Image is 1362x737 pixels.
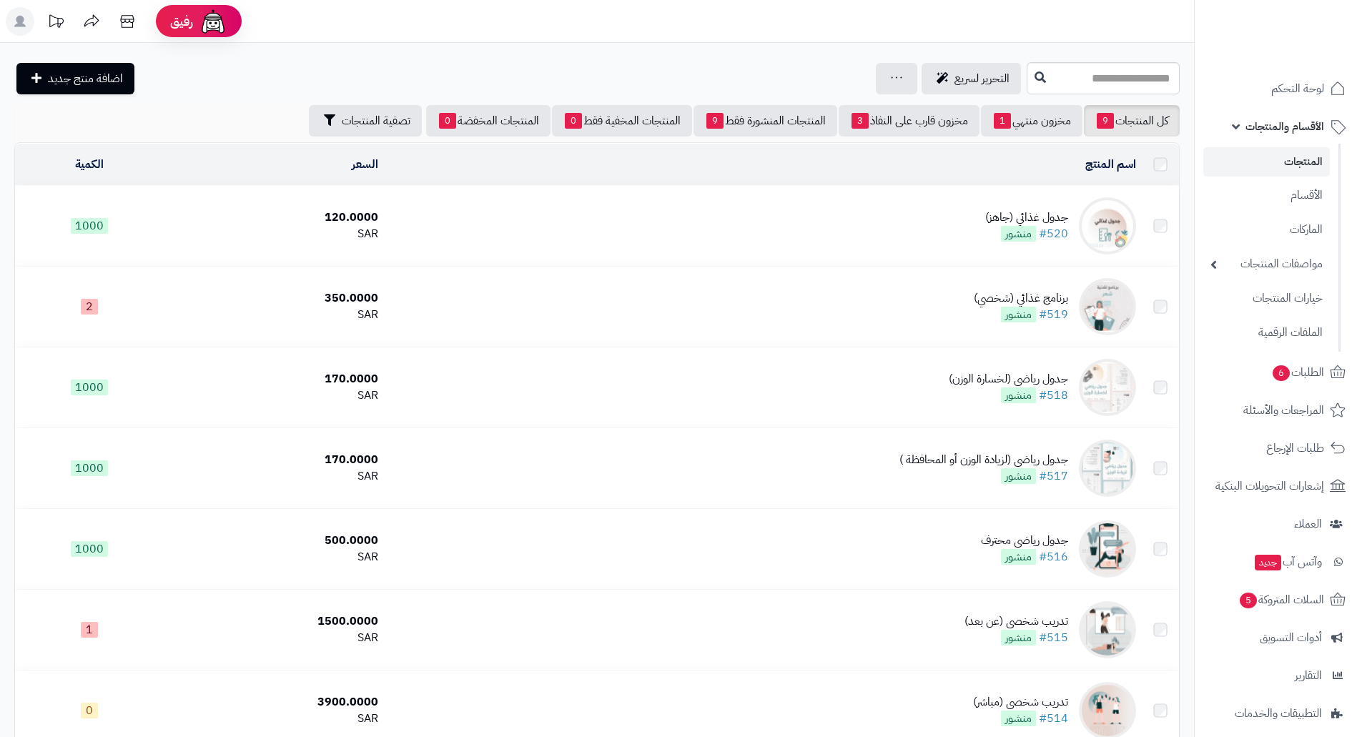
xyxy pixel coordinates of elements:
[1260,628,1322,648] span: أدوات التسويق
[1272,365,1291,382] span: 6
[1084,105,1180,137] a: كل المنتجات9
[1235,703,1322,723] span: التطبيقات والخدمات
[694,105,837,137] a: المنتجات المنشورة فقط9
[1239,592,1258,609] span: 5
[839,105,979,137] a: مخزون قارب على النفاذ3
[1295,666,1322,686] span: التقارير
[1203,469,1353,503] a: إشعارات التحويلات البنكية
[1203,71,1353,106] a: لوحة التحكم
[852,113,869,129] span: 3
[1203,147,1330,177] a: المنتجات
[1203,431,1353,465] a: طلبات الإرجاع
[1001,468,1036,484] span: منشور
[1238,590,1324,610] span: السلات المتروكة
[1079,278,1136,335] img: برنامج غذائي (شخصي)
[169,533,378,549] div: 500.0000
[1203,545,1353,579] a: وآتس آبجديد
[1085,156,1136,173] a: اسم المنتج
[1203,180,1330,211] a: الأقسام
[1001,387,1036,403] span: منشور
[994,113,1011,129] span: 1
[71,541,108,557] span: 1000
[974,290,1068,307] div: برنامج غذائي (شخصي)
[1243,400,1324,420] span: المراجعات والأسئلة
[706,113,724,129] span: 9
[169,371,378,387] div: 170.0000
[973,694,1068,711] div: تدريب شخصي (مباشر)
[309,105,422,137] button: تصفية المنتجات
[1001,711,1036,726] span: منشور
[71,380,108,395] span: 1000
[1255,555,1281,570] span: جديد
[1203,583,1353,617] a: السلات المتروكة5
[342,112,410,129] span: تصفية المنتجات
[1079,359,1136,416] img: جدول رياضي (لخسارة الوزن)
[1039,629,1068,646] a: #515
[169,694,378,711] div: 3900.0000
[1203,249,1330,280] a: مواصفات المنتجات
[1039,306,1068,323] a: #519
[426,105,551,137] a: المنتجات المخفضة0
[48,70,123,87] span: اضافة منتج جديد
[169,209,378,226] div: 120.0000
[75,156,104,173] a: الكمية
[981,533,1068,549] div: جدول رياضي محترف
[1079,520,1136,578] img: جدول رياضي محترف
[1203,283,1330,314] a: خيارات المنتجات
[985,209,1068,226] div: جدول غذائي (جاهز)
[169,468,378,485] div: SAR
[169,452,378,468] div: 170.0000
[71,460,108,476] span: 1000
[1271,362,1324,382] span: الطلبات
[16,63,134,94] a: اضافة منتج جديد
[954,70,1010,87] span: التحرير لسريع
[1079,197,1136,254] img: جدول غذائي (جاهز)
[1001,549,1036,565] span: منشور
[1245,117,1324,137] span: الأقسام والمنتجات
[169,226,378,242] div: SAR
[1203,696,1353,731] a: التطبيقات والخدمات
[552,105,692,137] a: المنتجات المخفية فقط0
[71,218,108,234] span: 1000
[1294,514,1322,534] span: العملاء
[169,387,378,404] div: SAR
[1039,710,1068,727] a: #514
[1266,438,1324,458] span: طلبات الإرجاع
[170,13,193,30] span: رفيق
[1097,113,1114,129] span: 9
[1001,226,1036,242] span: منشور
[1039,548,1068,565] a: #516
[1215,476,1324,496] span: إشعارات التحويلات البنكية
[1079,601,1136,658] img: تدريب شخصي (عن بعد)
[169,711,378,727] div: SAR
[1079,440,1136,497] img: جدول رياضي (لزيادة الوزن أو المحافظة )
[199,7,227,36] img: ai-face.png
[1039,387,1068,404] a: #518
[949,371,1068,387] div: جدول رياضي (لخسارة الوزن)
[81,622,98,638] span: 1
[1001,630,1036,646] span: منشور
[1039,225,1068,242] a: #520
[899,452,1068,468] div: جدول رياضي (لزيادة الوزن أو المحافظة )
[1203,393,1353,427] a: المراجعات والأسئلة
[169,307,378,323] div: SAR
[1203,658,1353,693] a: التقارير
[1203,355,1353,390] a: الطلبات6
[81,299,98,315] span: 2
[1271,79,1324,99] span: لوحة التحكم
[565,113,582,129] span: 0
[1203,620,1353,655] a: أدوات التسويق
[169,613,378,630] div: 1500.0000
[169,290,378,307] div: 350.0000
[38,7,74,39] a: تحديثات المنصة
[964,613,1068,630] div: تدريب شخصي (عن بعد)
[169,630,378,646] div: SAR
[169,549,378,565] div: SAR
[922,63,1021,94] a: التحرير لسريع
[1203,214,1330,245] a: الماركات
[1039,468,1068,485] a: #517
[81,703,98,718] span: 0
[1203,317,1330,348] a: الملفات الرقمية
[1203,507,1353,541] a: العملاء
[439,113,456,129] span: 0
